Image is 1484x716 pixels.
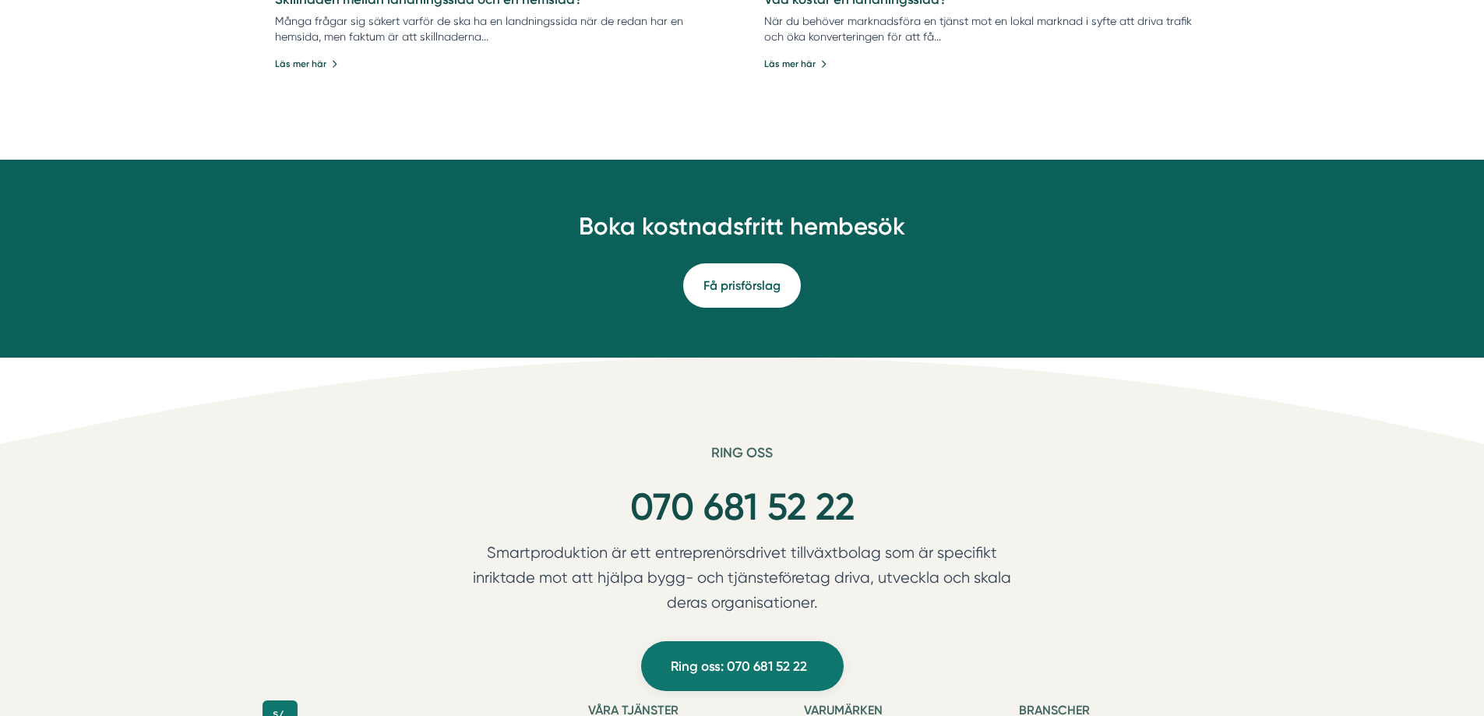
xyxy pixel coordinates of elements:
h6: Ring oss [443,444,1042,474]
p: Smartproduktion är ett entreprenörsdrivet tillväxtbolag som är specifikt inriktade mot att hjälpa... [443,541,1042,622]
a: Ring oss: 070 681 52 22 [641,641,844,691]
span: Ring oss: 070 681 52 22 [671,656,807,677]
p: Många frågar sig säkert varför de ska ha en landningssida när de redan har en hemsida, men faktum... [275,13,721,44]
h2: Boka kostnadsfritt hembesök [488,210,996,253]
a: Få prisförslag [683,263,801,308]
a: Läs mer här [764,57,827,72]
p: När du behöver marknadsföra en tjänst mot en lokal marknad i syfte att driva trafik och öka konve... [764,13,1210,44]
a: Läs mer här [275,57,338,72]
a: 070 681 52 22 [630,485,855,529]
